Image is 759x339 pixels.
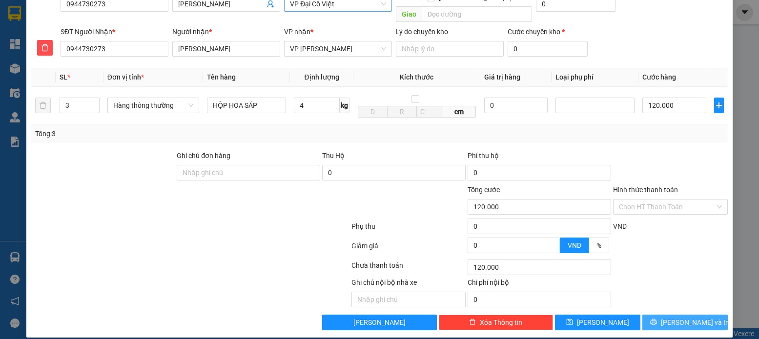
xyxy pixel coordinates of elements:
span: delete [38,44,52,52]
span: kg [340,98,349,113]
span: [PERSON_NAME] và In [661,317,729,328]
span: VP nhận [284,28,310,36]
div: Chi phí nội bộ [468,277,611,292]
input: VD: Bàn, Ghế [207,98,287,113]
button: printer[PERSON_NAME] và In [642,315,728,330]
input: 0 [484,98,548,113]
th: Loại phụ phí [552,68,639,87]
button: deleteXóa Thông tin [439,315,553,330]
div: Ghi chú nội bộ nhà xe [351,277,466,292]
input: C [416,106,443,118]
div: Tổng: 3 [35,128,293,139]
span: printer [650,319,657,326]
span: % [596,241,601,249]
span: VND [568,241,581,249]
input: R [387,106,417,118]
span: save [566,319,573,326]
span: Xóa Thông tin [480,317,522,328]
span: Đơn vị tính [107,73,144,81]
div: Cước chuyển kho [508,26,588,37]
div: SĐT Người Nhận [61,26,168,37]
button: delete [37,40,53,56]
span: Giao [396,6,422,22]
div: Phí thu hộ [468,150,611,165]
div: Phụ thu [350,221,467,238]
span: Thu Hộ [322,152,345,160]
span: Giá trị hàng [484,73,520,81]
span: VP LÊ HỒNG PHONG [290,41,386,56]
div: Chưa thanh toán [350,260,467,277]
div: Người nhận [172,26,280,37]
label: Lý do chuyển kho [396,28,448,36]
span: [PERSON_NAME] [353,317,406,328]
span: Định lượng [304,73,339,81]
button: delete [35,98,51,113]
span: Tổng cước [468,186,500,194]
div: Giảm giá [350,240,467,258]
button: plus [714,98,724,113]
input: Lý do chuyển kho [396,41,504,57]
span: Cước hàng [642,73,676,81]
input: Nhập ghi chú [351,292,466,307]
input: D [358,106,388,118]
span: Hàng thông thường [113,98,193,113]
span: Kích thước [400,73,433,81]
span: plus [715,101,723,109]
span: SL [60,73,67,81]
span: Tên hàng [207,73,236,81]
button: [PERSON_NAME] [322,315,436,330]
span: cm [443,106,476,118]
span: delete [469,319,476,326]
input: Dọc đường [422,6,532,22]
input: Tên người nhận [172,41,280,57]
span: [PERSON_NAME] [577,317,629,328]
input: SĐT người nhận [61,41,168,57]
span: VND [613,222,627,230]
label: Ghi chú đơn hàng [177,152,230,160]
input: Ghi chú đơn hàng [177,165,320,180]
label: Hình thức thanh toán [613,186,678,194]
button: save[PERSON_NAME] [555,315,640,330]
